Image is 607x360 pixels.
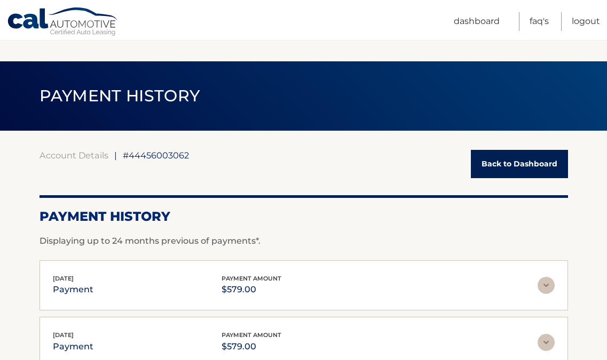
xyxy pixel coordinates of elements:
[454,12,500,31] a: Dashboard
[114,150,117,161] span: |
[40,209,568,225] h2: Payment History
[471,150,568,178] a: Back to Dashboard
[40,235,568,247] p: Displaying up to 24 months previous of payments*.
[538,334,555,351] img: accordion-rest.svg
[123,150,189,161] span: #44456003062
[222,282,281,297] p: $579.00
[53,282,93,297] p: payment
[40,150,108,161] a: Account Details
[53,275,74,282] span: [DATE]
[530,12,549,31] a: FAQ's
[53,331,74,339] span: [DATE]
[7,7,119,38] a: Cal Automotive
[222,275,281,282] span: payment amount
[572,12,600,31] a: Logout
[40,86,200,106] span: PAYMENT HISTORY
[538,277,555,294] img: accordion-rest.svg
[222,339,281,354] p: $579.00
[53,339,93,354] p: payment
[222,331,281,339] span: payment amount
